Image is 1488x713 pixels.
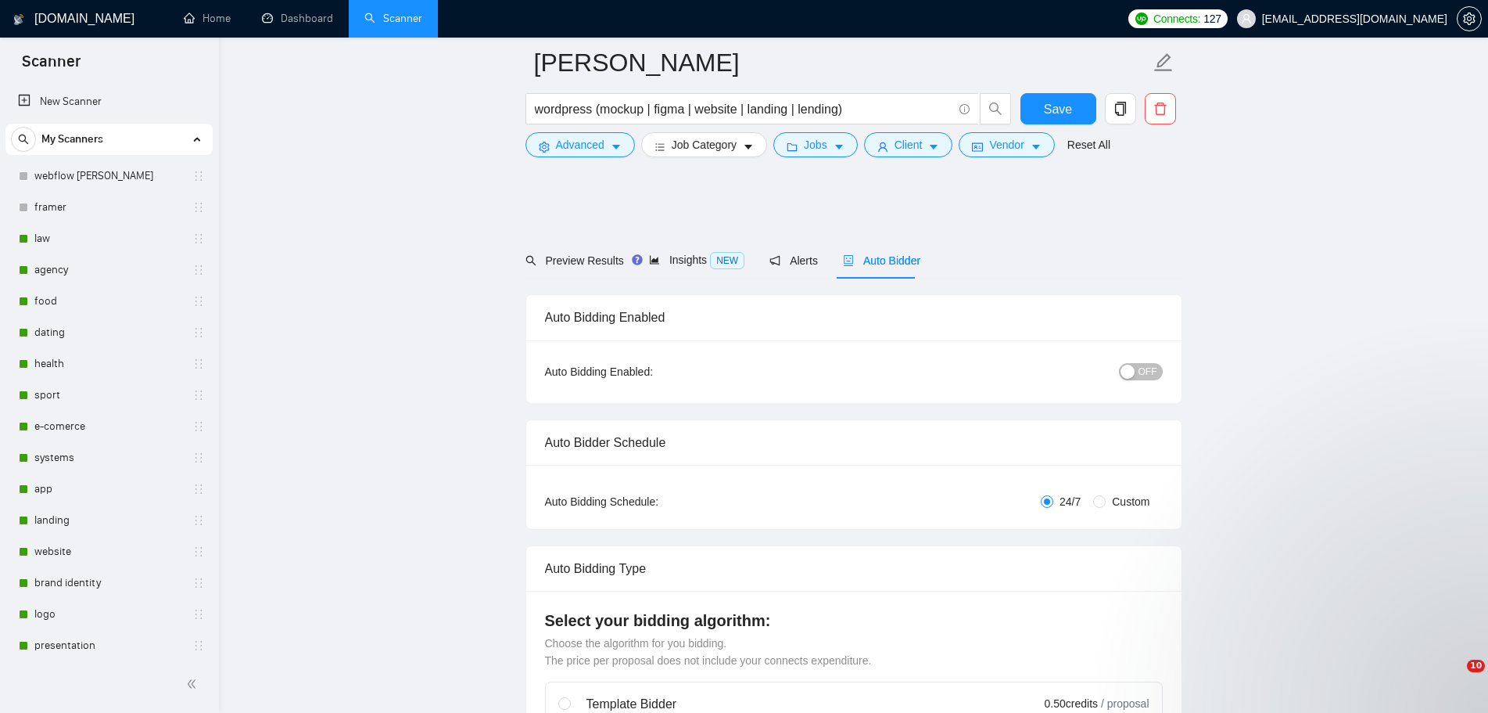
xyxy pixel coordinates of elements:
a: dating [34,317,183,348]
span: holder [192,295,205,308]
button: settingAdvancedcaret-down [525,132,635,157]
a: health [34,348,183,380]
a: Reset All [1067,136,1110,153]
span: idcard [972,141,983,153]
span: info-circle [959,104,970,114]
span: Save [1044,99,1072,119]
span: delete [1146,102,1175,116]
div: Tooltip anchor [630,253,644,267]
span: holder [192,483,205,495]
span: holder [192,639,205,652]
span: folder [787,141,798,153]
span: copy [1106,102,1135,116]
span: holder [192,170,205,182]
span: 10 [1467,660,1485,672]
span: holder [192,452,205,464]
span: area-chart [649,254,660,265]
span: bars [654,141,665,153]
span: caret-down [928,141,939,153]
button: Save [1020,93,1096,124]
a: law [34,223,183,254]
li: New Scanner [5,86,213,117]
a: homeHome [184,12,231,25]
span: Alerts [769,254,818,267]
span: user [877,141,888,153]
button: folderJobscaret-down [773,132,858,157]
div: Auto Bidding Enabled: [545,363,751,380]
a: searchScanner [364,12,422,25]
a: framer [34,192,183,223]
a: webflow [PERSON_NAME] [34,160,183,192]
img: logo [13,7,24,32]
span: notification [769,255,780,266]
div: Auto Bidder Schedule [545,420,1163,465]
span: Scanner [9,50,93,83]
span: Advanced [556,136,604,153]
a: agency [34,254,183,286]
span: setting [539,141,550,153]
span: search [981,102,1010,116]
button: barsJob Categorycaret-down [641,132,767,157]
span: Preview Results [525,254,624,267]
span: caret-down [1031,141,1042,153]
a: presentation [34,630,183,661]
img: upwork-logo.png [1135,13,1148,25]
span: NEW [710,252,744,269]
span: Jobs [804,136,827,153]
span: OFF [1138,363,1157,380]
span: user [1241,13,1252,24]
a: dashboardDashboard [262,12,333,25]
iframe: Intercom live chat [1435,660,1472,697]
a: food [34,286,183,317]
span: Choose the algorithm for you bidding. The price per proposal does not include your connects expen... [545,637,872,667]
a: brand identity [34,567,183,599]
span: holder [192,420,205,433]
span: Insights [649,254,744,266]
span: 0.50 credits [1045,695,1098,712]
span: search [525,255,536,266]
button: userClientcaret-down [864,132,953,157]
span: Custom [1106,493,1156,510]
div: Auto Bidding Type [545,546,1163,591]
span: Auto Bidder [843,254,920,267]
button: idcardVendorcaret-down [959,132,1054,157]
span: search [12,134,35,145]
a: systems [34,442,183,474]
span: Vendor [989,136,1024,153]
a: setting [1457,13,1482,25]
input: Search Freelance Jobs... [535,99,952,119]
button: setting [1457,6,1482,31]
div: Auto Bidding Enabled [545,295,1163,340]
span: 127 [1203,10,1221,27]
span: caret-down [743,141,754,153]
span: holder [192,577,205,589]
span: edit [1153,52,1174,73]
span: holder [192,358,205,370]
span: / proposal [1101,696,1149,711]
button: delete [1145,93,1176,124]
span: holder [192,232,205,245]
a: sport [34,380,183,411]
span: holder [192,264,205,276]
span: caret-down [611,141,622,153]
a: app [34,474,183,505]
a: website [34,536,183,567]
button: search [11,127,36,152]
span: holder [192,514,205,527]
span: robot [843,255,854,266]
h4: Select your bidding algorithm: [545,610,1163,632]
span: holder [192,389,205,402]
a: New Scanner [18,86,200,117]
input: Scanner name... [534,43,1150,82]
span: holder [192,201,205,214]
a: landing [34,505,183,536]
span: Job Category [672,136,737,153]
span: My Scanners [41,124,103,155]
span: Client [895,136,923,153]
span: caret-down [834,141,844,153]
a: logo [34,599,183,630]
button: search [980,93,1011,124]
button: copy [1105,93,1136,124]
span: double-left [186,676,202,692]
span: 24/7 [1053,493,1087,510]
